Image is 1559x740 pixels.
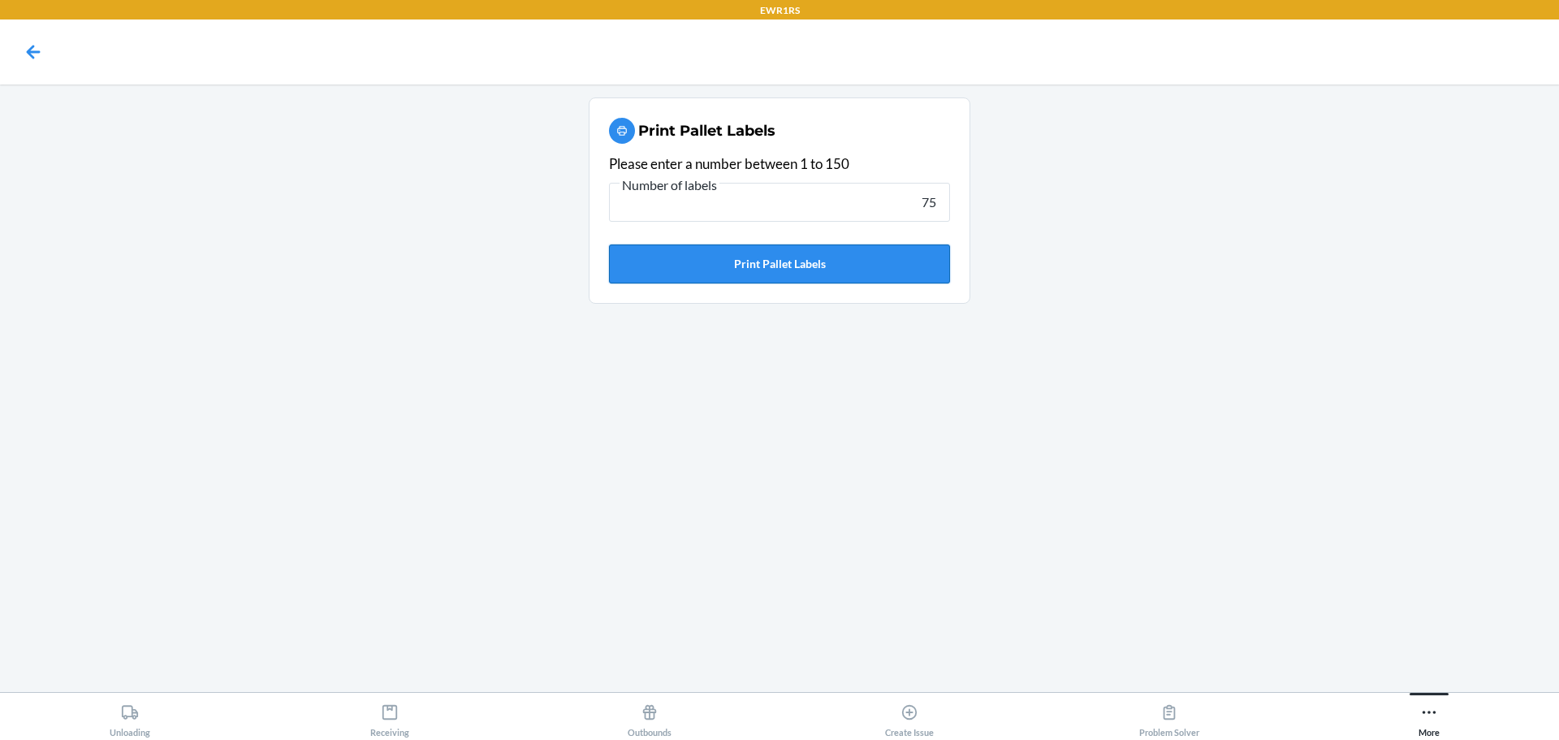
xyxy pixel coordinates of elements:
[609,183,950,222] input: Number of labels
[779,693,1039,738] button: Create Issue
[1039,693,1299,738] button: Problem Solver
[110,697,150,738] div: Unloading
[628,697,672,738] div: Outbounds
[370,697,409,738] div: Receiving
[520,693,779,738] button: Outbounds
[609,154,950,175] div: Please enter a number between 1 to 150
[760,3,800,18] p: EWR1RS
[885,697,934,738] div: Create Issue
[1139,697,1199,738] div: Problem Solver
[609,245,950,283] button: Print Pallet Labels
[1419,697,1440,738] div: More
[620,177,719,193] span: Number of labels
[1299,693,1559,738] button: More
[260,693,520,738] button: Receiving
[638,120,775,141] h2: Print Pallet Labels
